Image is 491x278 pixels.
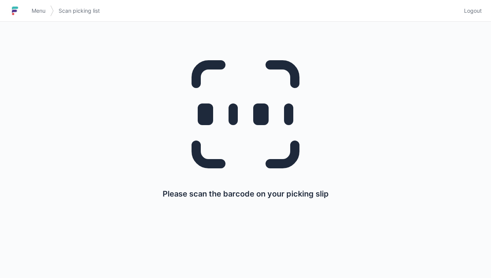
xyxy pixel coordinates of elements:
img: logo-small.jpg [9,5,21,17]
a: Logout [459,4,482,18]
span: Scan picking list [59,7,100,15]
span: Menu [32,7,45,15]
img: svg> [50,2,54,20]
a: Scan picking list [54,4,104,18]
p: Please scan the barcode on your picking slip [163,188,329,199]
a: Menu [27,4,50,18]
span: Logout [464,7,482,15]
